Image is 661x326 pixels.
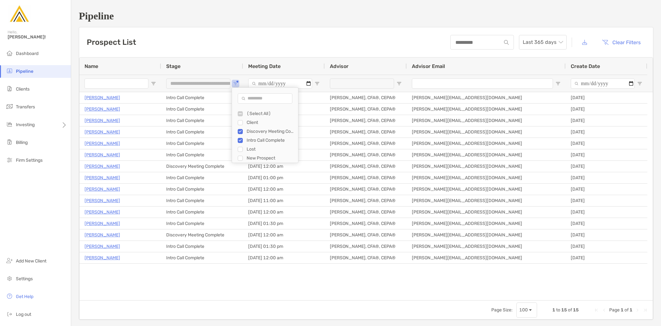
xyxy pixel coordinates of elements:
[621,307,624,313] span: 1
[407,161,566,172] div: [PERSON_NAME][EMAIL_ADDRESS][DOMAIN_NAME]
[325,252,407,263] div: [PERSON_NAME], CFA®, CEPA®
[85,254,120,262] a: [PERSON_NAME]
[85,128,120,136] a: [PERSON_NAME]
[161,252,243,263] div: Intro Call Complete
[85,208,120,216] a: [PERSON_NAME]
[85,151,120,159] a: [PERSON_NAME]
[566,218,647,229] div: [DATE]
[247,120,294,125] div: Client
[407,207,566,218] div: [PERSON_NAME][EMAIL_ADDRESS][DOMAIN_NAME]
[407,138,566,149] div: [PERSON_NAME][EMAIL_ADDRESS][DOMAIN_NAME]
[243,161,325,172] div: [DATE] 12:00 am
[232,87,298,163] div: Column Filter
[85,78,148,89] input: Name Filter Input
[85,117,120,125] a: [PERSON_NAME]
[566,104,647,115] div: [DATE]
[151,81,156,86] button: Open Filter Menu
[602,308,607,313] div: Previous Page
[407,218,566,229] div: [PERSON_NAME][EMAIL_ADDRESS][DOMAIN_NAME]
[161,218,243,229] div: Intro Call Complete
[566,115,647,126] div: [DATE]
[519,307,528,313] div: 100
[407,104,566,115] div: [PERSON_NAME][EMAIL_ADDRESS][DOMAIN_NAME]
[566,241,647,252] div: [DATE]
[6,120,13,128] img: investing icon
[243,184,325,195] div: [DATE] 12:00 am
[325,104,407,115] div: [PERSON_NAME], CFA®, CEPA®
[556,307,560,313] span: to
[566,229,647,241] div: [DATE]
[247,138,294,143] div: Intro Call Complete
[407,149,566,160] div: [PERSON_NAME][EMAIL_ADDRESS][DOMAIN_NAME]
[325,241,407,252] div: [PERSON_NAME], CFA®, CEPA®
[566,207,647,218] div: [DATE]
[407,172,566,183] div: [PERSON_NAME][EMAIL_ADDRESS][DOMAIN_NAME]
[491,307,513,313] div: Page Size:
[161,172,243,183] div: Intro Call Complete
[315,81,320,86] button: Open Filter Menu
[79,10,653,22] h1: Pipeline
[566,161,647,172] div: [DATE]
[16,294,33,299] span: Get Help
[6,310,13,318] img: logout icon
[8,3,31,25] img: Zoe Logo
[571,63,600,69] span: Create Date
[6,275,13,282] img: settings icon
[566,149,647,160] div: [DATE]
[325,172,407,183] div: [PERSON_NAME], CFA®, CEPA®
[325,161,407,172] div: [PERSON_NAME], CFA®, CEPA®
[85,162,120,170] a: [PERSON_NAME]
[523,35,563,49] span: Last 365 days
[325,138,407,149] div: [PERSON_NAME], CFA®, CEPA®
[566,126,647,138] div: [DATE]
[243,195,325,206] div: [DATE] 11:00 am
[85,139,120,147] a: [PERSON_NAME]
[8,34,67,40] span: [PERSON_NAME]!
[407,115,566,126] div: [PERSON_NAME][EMAIL_ADDRESS][DOMAIN_NAME]
[85,105,120,113] a: [PERSON_NAME]
[630,307,632,313] span: 1
[609,307,620,313] span: Page
[16,312,31,317] span: Log out
[248,63,281,69] span: Meeting Date
[85,197,120,205] a: [PERSON_NAME]
[85,231,120,239] a: [PERSON_NAME]
[161,195,243,206] div: Intro Call Complete
[325,92,407,103] div: [PERSON_NAME], CFA®, CEPA®
[397,81,402,86] button: Open Filter Menu
[85,185,120,193] a: [PERSON_NAME]
[407,229,566,241] div: [PERSON_NAME][EMAIL_ADDRESS][DOMAIN_NAME]
[16,51,38,56] span: Dashboard
[325,218,407,229] div: [PERSON_NAME], CFA®, CEPA®
[555,81,561,86] button: Open Filter Menu
[6,156,13,164] img: firm-settings icon
[161,115,243,126] div: Intro Call Complete
[243,229,325,241] div: [DATE] 12:00 am
[6,103,13,110] img: transfers icon
[412,63,445,69] span: Advisor Email
[407,184,566,195] div: [PERSON_NAME][EMAIL_ADDRESS][DOMAIN_NAME]
[85,220,120,228] a: [PERSON_NAME]
[16,122,35,127] span: Investing
[325,149,407,160] div: [PERSON_NAME], CFA®, CEPA®
[166,63,181,69] span: Stage
[566,184,647,195] div: [DATE]
[624,307,629,313] span: of
[407,241,566,252] div: [PERSON_NAME][EMAIL_ADDRESS][DOMAIN_NAME]
[407,252,566,263] div: [PERSON_NAME][EMAIL_ADDRESS][DOMAIN_NAME]
[232,109,298,172] div: Filter List
[247,129,294,134] div: Discovery Meeting Complete
[161,229,243,241] div: Discovery Meeting Complete
[325,184,407,195] div: [PERSON_NAME], CFA®, CEPA®
[161,241,243,252] div: Intro Call Complete
[573,307,579,313] span: 15
[238,93,292,104] input: Search filter values
[16,158,43,163] span: Firm Settings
